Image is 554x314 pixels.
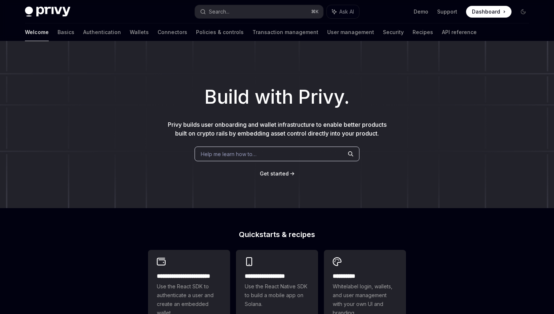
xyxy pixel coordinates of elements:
[517,6,529,18] button: Toggle dark mode
[466,6,511,18] a: Dashboard
[58,23,74,41] a: Basics
[383,23,404,41] a: Security
[130,23,149,41] a: Wallets
[83,23,121,41] a: Authentication
[437,8,457,15] a: Support
[327,23,374,41] a: User management
[339,8,354,15] span: Ask AI
[195,5,323,18] button: Search...⌘K
[260,170,289,177] a: Get started
[196,23,244,41] a: Policies & controls
[201,150,256,158] span: Help me learn how to…
[252,23,318,41] a: Transaction management
[25,23,49,41] a: Welcome
[414,8,428,15] a: Demo
[209,7,229,16] div: Search...
[158,23,187,41] a: Connectors
[168,121,387,137] span: Privy builds user onboarding and wallet infrastructure to enable better products built on crypto ...
[148,231,406,238] h2: Quickstarts & recipes
[245,282,309,309] span: Use the React Native SDK to build a mobile app on Solana.
[12,83,542,111] h1: Build with Privy.
[472,8,500,15] span: Dashboard
[442,23,477,41] a: API reference
[327,5,359,18] button: Ask AI
[413,23,433,41] a: Recipes
[311,9,319,15] span: ⌘ K
[25,7,70,17] img: dark logo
